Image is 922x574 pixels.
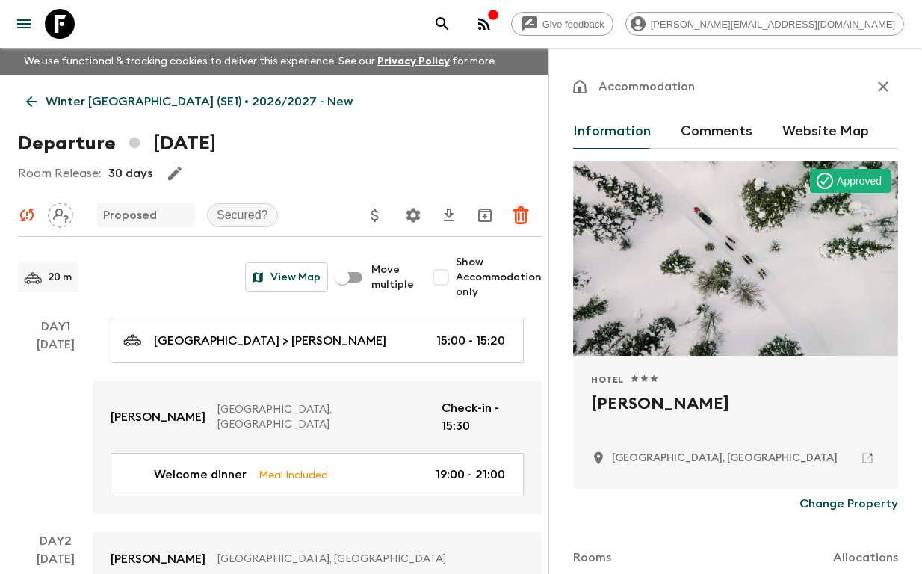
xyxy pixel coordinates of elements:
[434,200,464,230] button: Download CSV
[442,399,524,435] p: Check-in - 15:30
[837,173,882,188] p: Approved
[612,451,838,466] p: Kiruna, Sweden
[456,255,542,300] span: Show Accommodation only
[111,318,524,363] a: [GEOGRAPHIC_DATA] > [PERSON_NAME]15:00 - 15:20
[217,206,268,224] p: Secured?
[37,336,75,514] div: [DATE]
[436,466,505,484] p: 19:00 - 21:00
[371,262,414,292] span: Move multiple
[108,164,152,182] p: 30 days
[427,9,457,39] button: search adventures
[833,549,898,567] p: Allocations
[799,495,898,513] p: Change Property
[48,270,72,285] p: 20 m
[18,532,93,550] p: Day 2
[103,206,157,224] p: Proposed
[591,392,880,439] h2: [PERSON_NAME]
[46,93,353,111] p: Winter [GEOGRAPHIC_DATA] (SE1) • 2026/2027 - New
[18,129,216,158] h1: Departure [DATE]
[681,114,752,149] button: Comments
[207,203,278,227] div: Secured?
[573,114,651,149] button: Information
[217,402,430,432] p: [GEOGRAPHIC_DATA], [GEOGRAPHIC_DATA]
[573,549,611,567] p: Rooms
[245,262,328,292] button: View Map
[18,206,36,224] svg: Unable to sync - Check prices and secured
[598,78,695,96] p: Accommodation
[154,332,386,350] p: [GEOGRAPHIC_DATA] > [PERSON_NAME]
[111,550,205,568] p: [PERSON_NAME]
[111,453,524,496] a: Welcome dinnerMeal Included19:00 - 21:00
[591,374,624,386] span: Hotel
[782,114,869,149] button: Website Map
[18,87,361,117] a: Winter [GEOGRAPHIC_DATA] (SE1) • 2026/2027 - New
[48,207,73,219] span: Assign pack leader
[643,19,903,30] span: [PERSON_NAME][EMAIL_ADDRESS][DOMAIN_NAME]
[470,200,500,230] button: Archive (Completed, Cancelled or Unsynced Departures only)
[377,56,450,67] a: Privacy Policy
[506,200,536,230] button: Delete
[259,466,328,483] p: Meal Included
[360,200,390,230] button: Update Price, Early Bird Discount and Costs
[799,489,898,519] button: Change Property
[18,318,93,336] p: Day 1
[9,9,39,39] button: menu
[534,19,613,30] span: Give feedback
[18,48,503,75] p: We use functional & tracking cookies to deliver this experience. See our for more.
[111,408,205,426] p: [PERSON_NAME]
[154,466,247,484] p: Welcome dinner
[625,12,904,36] div: [PERSON_NAME][EMAIL_ADDRESS][DOMAIN_NAME]
[93,381,542,453] a: [PERSON_NAME][GEOGRAPHIC_DATA], [GEOGRAPHIC_DATA]Check-in - 15:30
[18,164,101,182] p: Room Release:
[573,161,898,356] div: Photo of Camp Ripan
[436,332,505,350] p: 15:00 - 15:20
[511,12,613,36] a: Give feedback
[398,200,428,230] button: Settings
[217,552,512,567] p: [GEOGRAPHIC_DATA], [GEOGRAPHIC_DATA]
